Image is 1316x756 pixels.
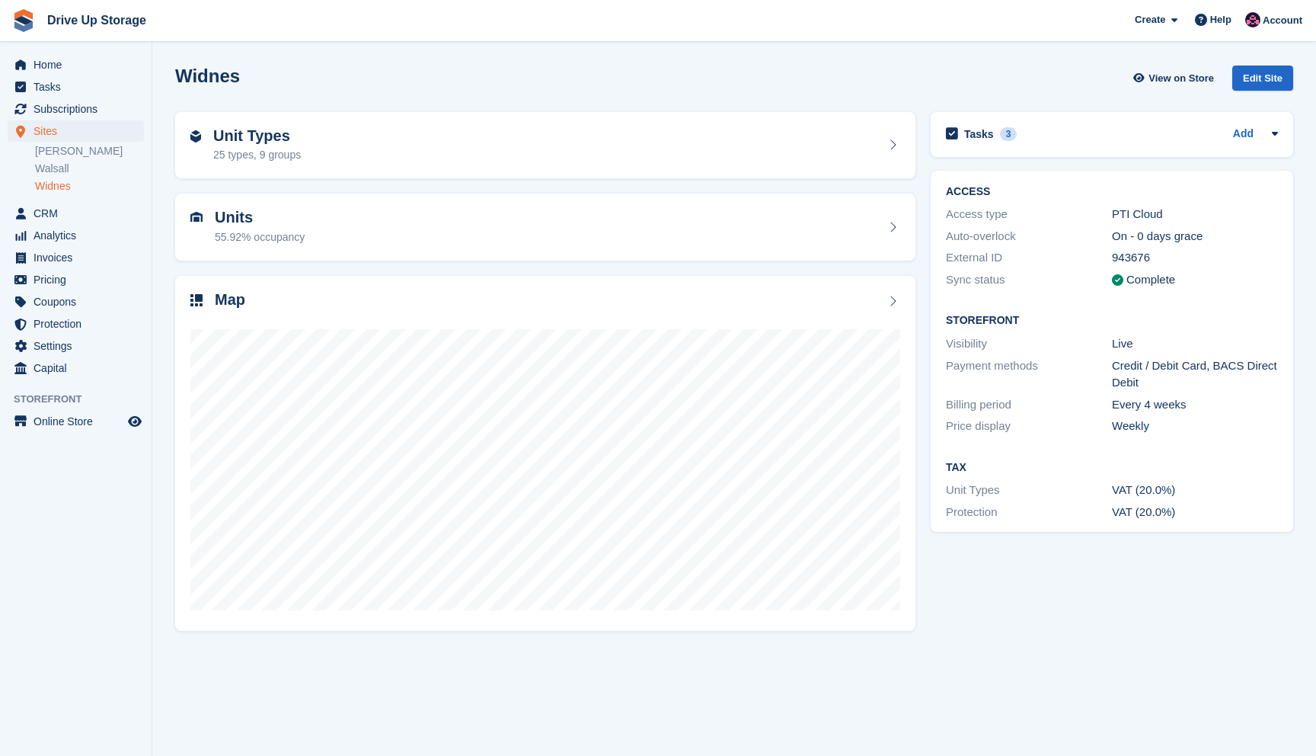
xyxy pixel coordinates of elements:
[946,396,1112,414] div: Billing period
[1112,504,1278,521] div: VAT (20.0%)
[8,247,144,268] a: menu
[190,294,203,306] img: map-icn-33ee37083ee616e46c38cad1a60f524a97daa1e2b2c8c0bc3eb3415660979fc1.svg
[8,225,144,246] a: menu
[8,313,144,335] a: menu
[8,411,144,432] a: menu
[190,130,201,143] img: unit-type-icn-2b2737a686de81e16bb02015468b77c625bbabd49415b5ef34ead5e3b44a266d.svg
[946,271,1112,289] div: Sync status
[8,269,144,290] a: menu
[1131,66,1220,91] a: View on Store
[1245,12,1260,27] img: Will Google Ads
[1112,249,1278,267] div: 943676
[1112,482,1278,499] div: VAT (20.0%)
[1233,126,1254,143] a: Add
[35,179,144,194] a: Widnes
[8,120,144,142] a: menu
[964,127,994,141] h2: Tasks
[175,112,915,179] a: Unit Types 25 types, 9 groups
[34,120,125,142] span: Sites
[1263,13,1302,28] span: Account
[34,247,125,268] span: Invoices
[34,335,125,357] span: Settings
[215,209,305,226] h2: Units
[34,269,125,290] span: Pricing
[8,335,144,357] a: menu
[190,212,203,223] img: unit-icn-7be61d7bf1b0ce9d3e12c5938cc71ed9869f7b940bace4675aadf7bd6d80202e.svg
[1148,71,1214,86] span: View on Store
[946,357,1112,392] div: Payment methods
[34,357,125,379] span: Capital
[1000,127,1017,141] div: 3
[946,418,1112,435] div: Price display
[946,249,1112,267] div: External ID
[946,206,1112,223] div: Access type
[8,54,144,75] a: menu
[1112,418,1278,435] div: Weekly
[213,147,301,163] div: 25 types, 9 groups
[14,392,152,407] span: Storefront
[946,462,1278,474] h2: Tax
[8,357,144,379] a: menu
[35,162,144,176] a: Walsall
[213,127,301,145] h2: Unit Types
[1232,66,1293,91] div: Edit Site
[946,228,1112,245] div: Auto-overlock
[1232,66,1293,97] a: Edit Site
[1112,357,1278,392] div: Credit / Debit Card, BACS Direct Debit
[175,66,240,86] h2: Widnes
[1210,12,1231,27] span: Help
[1126,271,1175,289] div: Complete
[34,411,125,432] span: Online Store
[41,8,152,33] a: Drive Up Storage
[175,276,915,632] a: Map
[12,9,35,32] img: stora-icon-8386f47178a22dfd0bd8f6a31ec36ba5ce8667c1dd55bd0f319d3a0aa187defe.svg
[1112,396,1278,414] div: Every 4 weeks
[8,98,144,120] a: menu
[34,225,125,246] span: Analytics
[34,54,125,75] span: Home
[215,229,305,245] div: 55.92% occupancy
[946,335,1112,353] div: Visibility
[946,315,1278,327] h2: Storefront
[1135,12,1165,27] span: Create
[34,313,125,335] span: Protection
[175,194,915,261] a: Units 55.92% occupancy
[8,291,144,312] a: menu
[1112,206,1278,223] div: PTI Cloud
[1112,335,1278,353] div: Live
[126,412,144,431] a: Preview store
[946,504,1112,521] div: Protection
[34,203,125,224] span: CRM
[946,482,1112,499] div: Unit Types
[34,76,125,98] span: Tasks
[1112,228,1278,245] div: On - 0 days grace
[34,98,125,120] span: Subscriptions
[946,186,1278,198] h2: ACCESS
[8,203,144,224] a: menu
[34,291,125,312] span: Coupons
[35,144,144,159] a: [PERSON_NAME]
[215,291,245,309] h2: Map
[8,76,144,98] a: menu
